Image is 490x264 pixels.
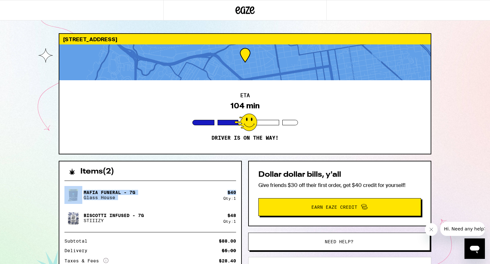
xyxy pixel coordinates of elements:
div: Taxes & Fees [64,258,108,264]
span: Hi. Need any help? [4,4,46,10]
p: Glass House [84,195,135,200]
div: [STREET_ADDRESS] [59,34,431,44]
div: $5.00 [222,248,236,253]
span: Earn Eaze Credit [311,205,357,209]
div: 104 min [230,101,260,110]
div: $88.00 [219,239,236,243]
button: Need help? [248,233,430,251]
button: Earn Eaze Credit [258,198,421,216]
div: Delivery [64,248,92,253]
div: Qty: 1 [223,219,236,223]
iframe: Close message [425,223,438,236]
span: Need help? [325,239,353,244]
p: Mafia Funeral - 7g [84,190,135,195]
div: Subtotal [64,239,92,243]
p: Driver is on the way! [212,135,278,141]
h2: ETA [240,93,250,98]
div: Qty: 1 [223,196,236,200]
p: STIIIZY [84,218,144,223]
h2: Dollar dollar bills, y'all [258,171,421,179]
div: $ 48 [227,213,236,218]
p: Biscotti Infused - 7g [84,213,144,218]
div: $28.40 [219,259,236,263]
p: Give friends $30 off their first order, get $40 credit for yourself! [258,182,421,189]
iframe: Button to launch messaging window [464,238,485,259]
h2: Items ( 2 ) [80,168,114,175]
iframe: Message from company [440,222,485,236]
div: $ 40 [227,190,236,195]
img: Biscotti Infused - 7g [64,209,82,227]
img: Mafia Funeral - 7g [64,186,82,204]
